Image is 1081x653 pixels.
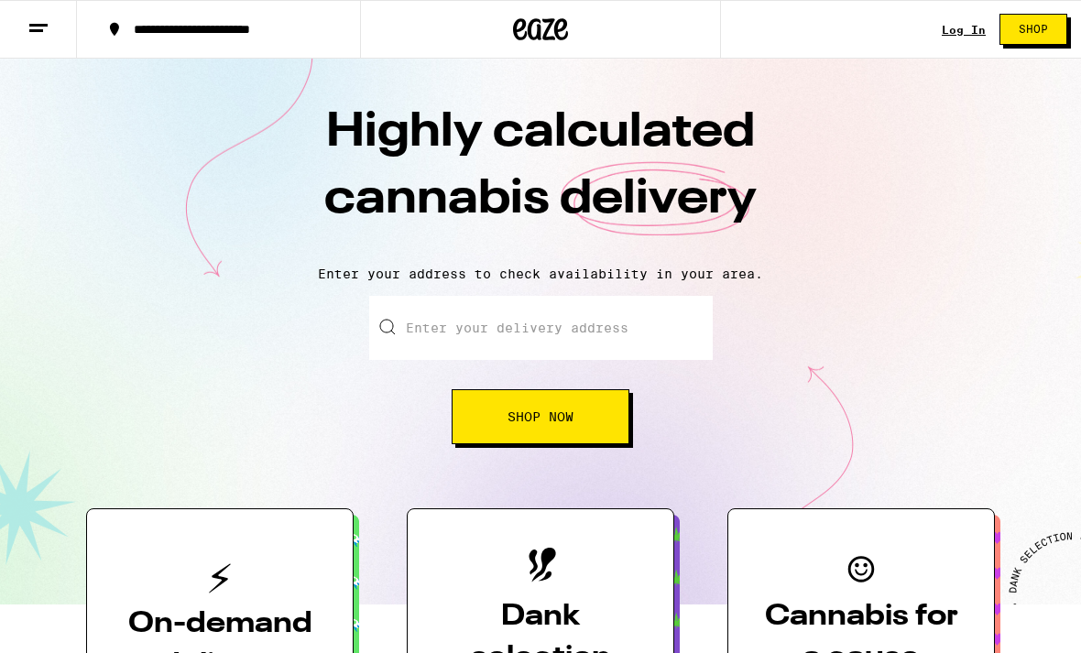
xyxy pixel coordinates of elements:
[452,389,629,444] button: Shop Now
[220,100,861,252] h1: Highly calculated cannabis delivery
[18,267,1063,281] p: Enter your address to check availability in your area.
[999,14,1067,45] button: Shop
[986,14,1081,45] a: Shop
[1019,24,1048,35] span: Shop
[942,24,986,36] a: Log In
[508,410,573,423] span: Shop Now
[369,296,713,360] input: Enter your delivery address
